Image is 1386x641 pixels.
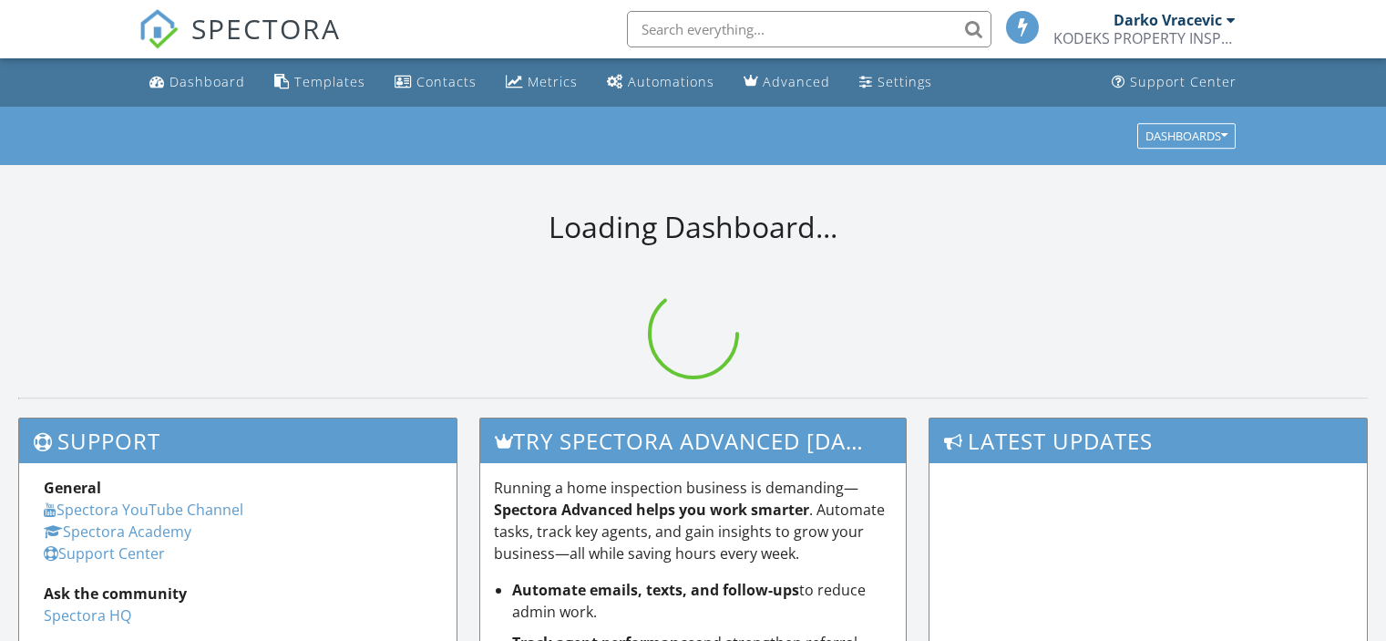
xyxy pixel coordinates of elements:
[929,419,1367,463] h3: Latest Updates
[528,73,578,90] div: Metrics
[1114,11,1222,29] div: Darko Vracevic
[169,73,245,90] div: Dashboard
[139,9,179,49] img: The Best Home Inspection Software - Spectora
[139,25,341,63] a: SPECTORA
[852,66,939,99] a: Settings
[1145,129,1227,142] div: Dashboards
[494,477,893,564] p: Running a home inspection business is demanding— . Automate tasks, track key agents, and gain ins...
[628,73,714,90] div: Automations
[142,66,252,99] a: Dashboard
[736,66,837,99] a: Advanced
[763,73,830,90] div: Advanced
[294,73,365,90] div: Templates
[498,66,585,99] a: Metrics
[480,419,907,463] h3: Try spectora advanced [DATE]
[1053,29,1236,47] div: KODEKS PROPERTY INSPECTIONS LLC
[878,73,932,90] div: Settings
[387,66,484,99] a: Contacts
[44,583,432,605] div: Ask the community
[44,543,165,563] a: Support Center
[627,11,991,47] input: Search everything...
[44,500,243,520] a: Spectora YouTube Channel
[494,500,809,520] strong: Spectora Advanced helps you work smarter
[416,73,477,90] div: Contacts
[191,9,341,47] span: SPECTORA
[267,66,373,99] a: Templates
[1130,73,1237,90] div: Support Center
[1104,66,1244,99] a: Support Center
[1137,123,1236,149] button: Dashboards
[19,419,457,463] h3: Support
[600,66,722,99] a: Automations (Basic)
[44,478,101,498] strong: General
[44,605,131,625] a: Spectora HQ
[512,579,893,623] li: to reduce admin work.
[44,522,191,542] a: Spectora Academy
[512,580,799,600] strong: Automate emails, texts, and follow-ups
